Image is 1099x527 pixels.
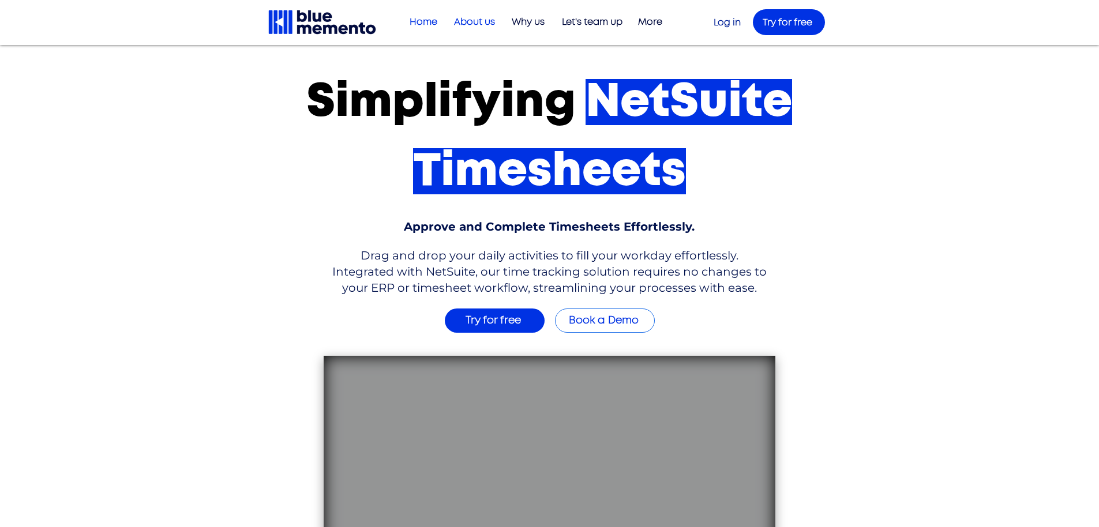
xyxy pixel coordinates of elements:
span: Simplifying [306,79,576,125]
p: More [632,13,668,32]
span: Book a Demo [569,315,639,326]
a: Try for free [753,9,825,35]
span: Approve and Complete Timesheets Effortlessly. [404,220,695,234]
span: Try for free [763,18,812,27]
a: Let's team up [550,13,628,32]
span: Drag and drop your daily activities to fill your workday effortlessly. Integrated with NetSuite, ... [332,249,767,295]
img: Blue Memento black logo [267,9,377,36]
a: Why us [501,13,550,32]
a: About us [443,13,501,32]
nav: Site [399,13,668,32]
p: About us [448,13,501,32]
a: Home [399,13,443,32]
a: Try for free [445,308,545,333]
span: Try for free [466,315,521,326]
p: Home [404,13,443,32]
a: Book a Demo [555,308,655,333]
p: Why us [506,13,550,32]
a: Log in [714,18,741,27]
p: Let's team up [556,13,628,32]
span: NetSuite Timesheets [413,79,793,194]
